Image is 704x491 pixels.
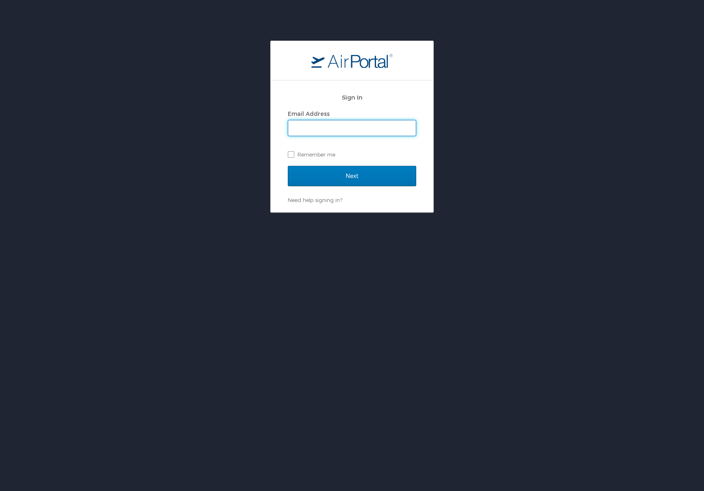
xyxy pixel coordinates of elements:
[288,197,342,203] a: Need help signing in?
[288,110,330,117] label: Email Address
[288,148,416,161] label: Remember me
[288,166,416,186] input: Next
[311,53,393,68] img: logo
[288,93,416,102] h2: Sign In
